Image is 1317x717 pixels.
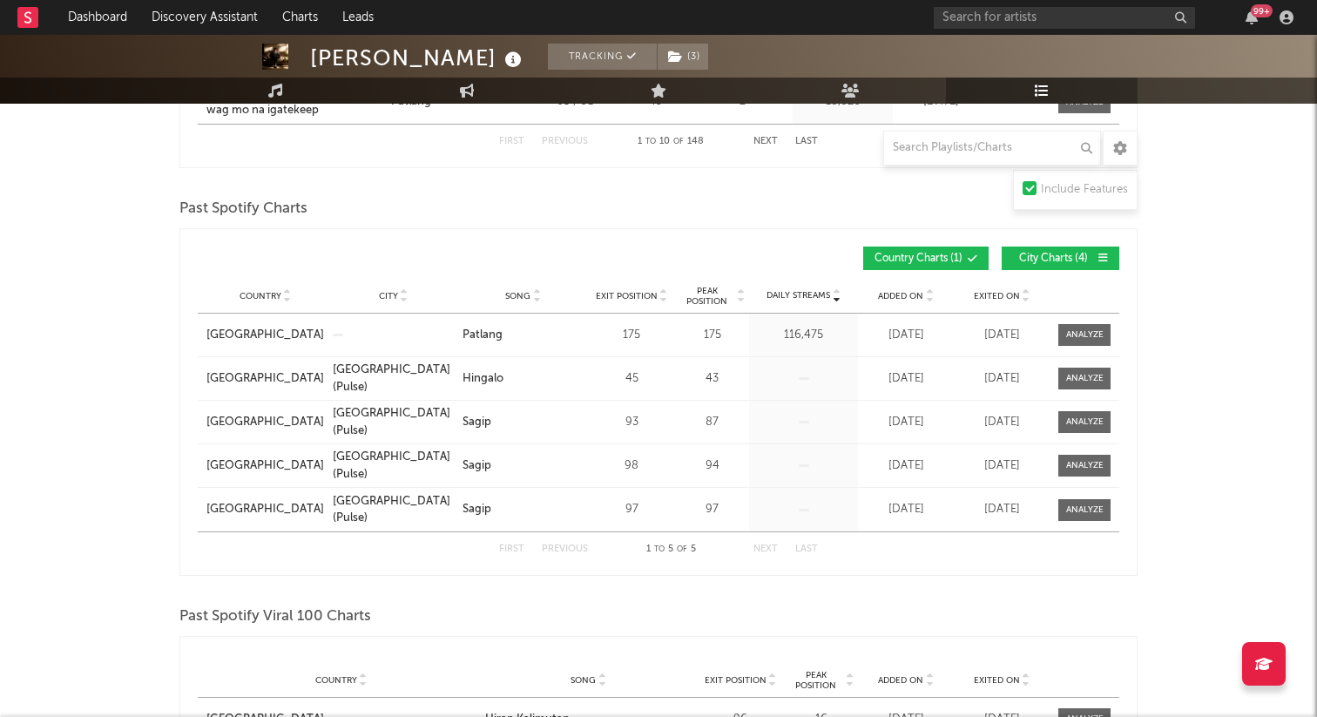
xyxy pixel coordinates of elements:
a: [GEOGRAPHIC_DATA] (Pulse) [333,493,454,527]
div: 175 [679,327,745,344]
div: 116,475 [753,327,854,344]
button: Last [795,137,818,146]
button: First [499,137,524,146]
span: Past Spotify Charts [179,199,307,220]
div: 43 [679,370,745,388]
span: Exited On [974,675,1020,686]
div: 1 10 148 [623,132,719,152]
span: Added On [878,291,923,301]
div: [DATE] [862,327,949,344]
button: Next [753,137,778,146]
span: to [645,138,656,145]
span: Song [505,291,530,301]
div: 97 [679,501,745,518]
div: [DATE] [958,370,1045,388]
span: Peak Position [788,670,843,691]
span: ( 3 ) [657,44,709,70]
button: Next [753,545,778,554]
span: Daily Streams [767,289,830,302]
div: 93 [592,414,671,431]
span: Exit Position [705,675,767,686]
div: [DATE] [862,370,949,388]
div: 87 [679,414,745,431]
a: [GEOGRAPHIC_DATA] [206,414,324,431]
a: Hingalo [463,370,584,388]
button: City Charts(4) [1002,247,1119,270]
span: Exited On [974,291,1020,301]
div: 99 + [1251,4,1273,17]
span: Country Charts ( 1 ) [875,254,962,264]
div: 45 [592,370,671,388]
div: [DATE] [958,457,1045,475]
button: Previous [542,137,588,146]
a: [GEOGRAPHIC_DATA] [206,457,324,475]
input: Search Playlists/Charts [883,131,1101,166]
div: [DATE] [862,457,949,475]
input: Search for artists [934,7,1195,29]
span: City [379,291,398,301]
button: (3) [658,44,708,70]
div: [PERSON_NAME] [310,44,526,72]
span: Song [571,675,596,686]
span: City Charts ( 4 ) [1013,254,1093,264]
a: [GEOGRAPHIC_DATA] (Pulse) [333,405,454,439]
span: Past Spotify Viral 100 Charts [179,606,371,627]
a: Sagip [463,414,584,431]
div: [DATE] [862,501,949,518]
span: of [677,545,687,553]
button: Last [795,545,818,554]
div: 94 [679,457,745,475]
a: Patlang [463,327,584,344]
button: Country Charts(1) [863,247,989,270]
div: [DATE] [958,327,1045,344]
a: [GEOGRAPHIC_DATA] [206,501,324,518]
div: [DATE] [862,414,949,431]
div: 1 5 5 [623,539,719,560]
button: First [499,545,524,554]
a: [GEOGRAPHIC_DATA] [206,327,324,344]
span: Peak Position [679,286,734,307]
span: Country [315,675,357,686]
div: [DATE] [958,501,1045,518]
button: Previous [542,545,588,554]
div: 98 [592,457,671,475]
div: Sagip [463,414,491,431]
span: of [673,138,684,145]
div: 97 [592,501,671,518]
div: Include Features [1041,179,1128,200]
span: Added On [878,675,923,686]
a: Sagip [463,457,584,475]
div: [DATE] [958,414,1045,431]
div: Sagip [463,457,491,475]
button: 99+ [1246,10,1258,24]
a: [GEOGRAPHIC_DATA] (Pulse) [333,362,454,396]
button: Tracking [548,44,657,70]
span: to [654,545,665,553]
a: [GEOGRAPHIC_DATA] [206,370,324,388]
div: Hingalo [463,370,503,388]
div: Sagip [463,501,491,518]
a: [GEOGRAPHIC_DATA] (Pulse) [333,449,454,483]
div: Patlang [463,327,503,344]
a: Sagip [463,501,584,518]
span: Exit Position [596,291,658,301]
div: 175 [592,327,671,344]
span: Country [240,291,281,301]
